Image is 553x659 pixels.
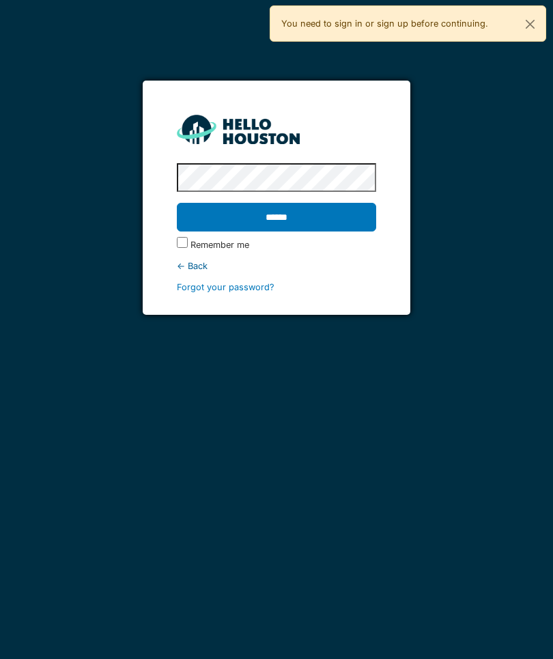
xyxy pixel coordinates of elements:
[177,282,274,292] a: Forgot your password?
[190,238,249,251] label: Remember me
[177,260,376,272] div: ← Back
[177,115,300,144] img: HH_line-BYnF2_Hg.png
[270,5,546,42] div: You need to sign in or sign up before continuing.
[515,6,545,42] button: Close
